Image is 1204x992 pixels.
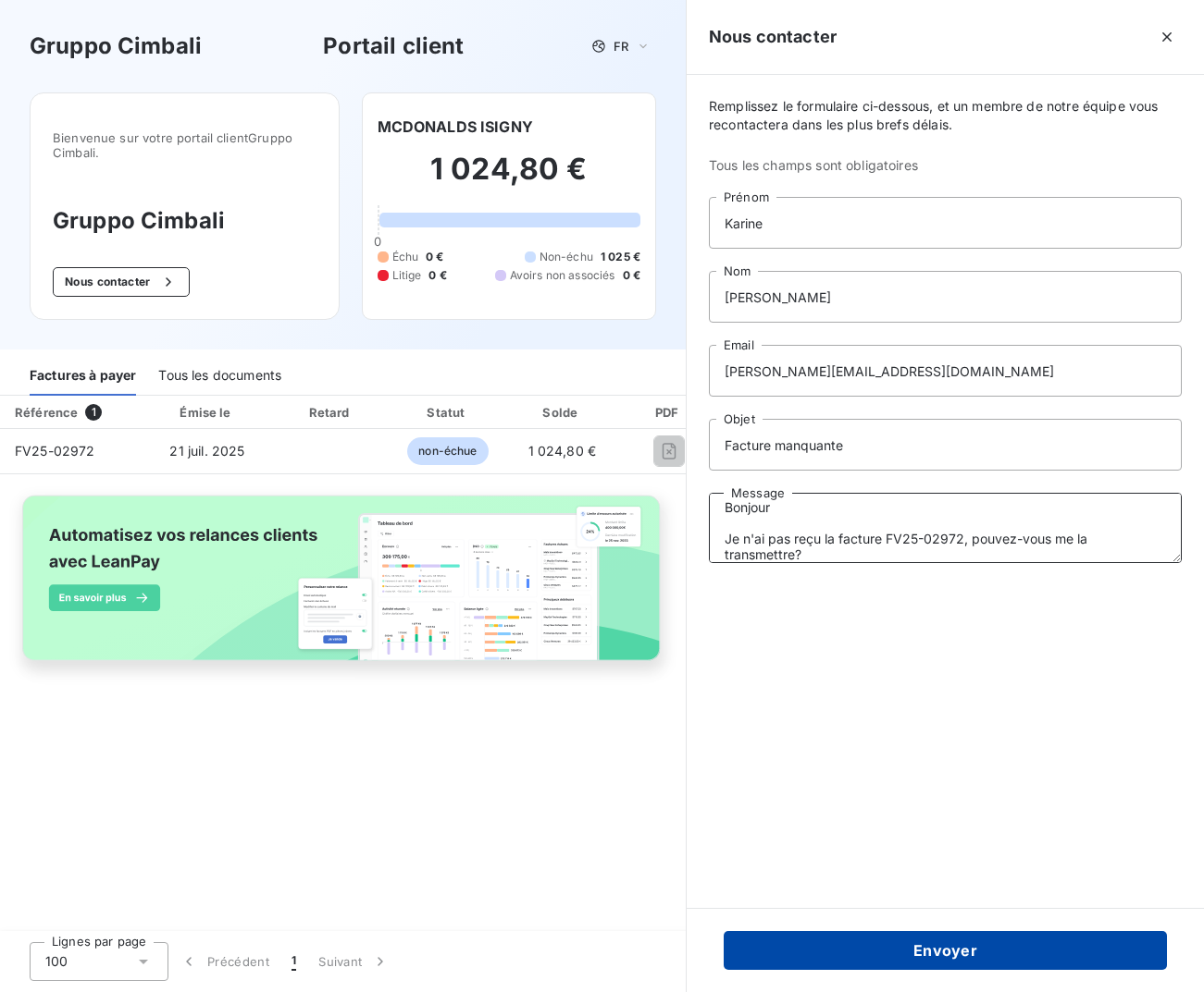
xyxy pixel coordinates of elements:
[709,156,1182,175] span: Tous les champs sont obligatoires
[709,345,1182,397] input: placeholder
[169,443,244,459] span: 21 juil. 2025
[378,151,641,206] h2: 1 024,80 €
[709,419,1182,471] input: placeholder
[45,952,68,971] span: 100
[30,357,136,396] div: Factures à payer
[15,405,78,420] div: Référence
[622,403,715,422] div: PDF
[85,404,102,421] span: 1
[510,267,615,284] span: Avoirs non associés
[601,249,640,265] span: 1 025 €
[709,271,1182,323] input: placeholder
[392,249,419,265] span: Échu
[378,116,533,138] h6: MCDONALDS ISIGNY
[158,357,281,396] div: Tous les documents
[280,942,307,981] button: 1
[168,942,280,981] button: Précédent
[709,197,1182,249] input: placeholder
[374,234,381,249] span: 0
[614,39,628,54] span: FR
[709,24,837,50] h5: Nous contacter
[15,443,95,459] span: FV25-02972
[146,403,267,422] div: Émise le
[276,403,387,422] div: Retard
[30,30,202,63] h3: Gruppo Cimbali
[53,130,317,160] span: Bienvenue sur votre portail client Gruppo Cimbali .
[426,249,443,265] span: 0 €
[407,437,488,465] span: non-échue
[428,267,446,284] span: 0 €
[623,267,640,284] span: 0 €
[540,249,593,265] span: Non-échu
[292,952,296,971] span: 1
[528,443,597,459] span: 1 024,80 €
[53,267,190,297] button: Nous contacter
[7,485,678,690] img: banner
[709,493,1182,563] textarea: Bonjour Je n'ai pas reçu la facture FV25-02972, pouvez-vous me la transmettre? Merci d'avance
[307,942,401,981] button: Suivant
[509,403,614,422] div: Solde
[724,931,1167,970] button: Envoyer
[53,204,317,238] h3: Gruppo Cimbali
[392,267,422,284] span: Litige
[323,30,464,63] h3: Portail client
[393,403,502,422] div: Statut
[709,97,1182,134] span: Remplissez le formulaire ci-dessous, et un membre de notre équipe vous recontactera dans les plus...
